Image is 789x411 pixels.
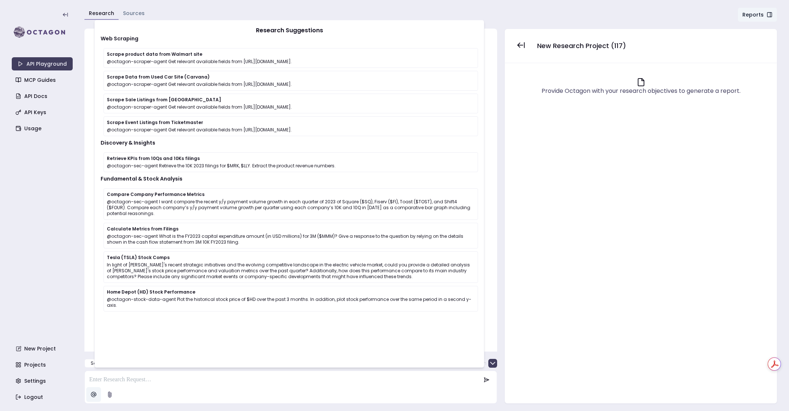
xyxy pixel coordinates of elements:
[101,139,478,146] p: Discovery & Insights
[107,104,475,110] p: @octagon-scraper-agent Get relevant available fields from [URL][DOMAIN_NAME].
[107,262,475,280] p: In light of [PERSON_NAME]'s recent strategic initiatives and the evolving competitive landscape i...
[107,233,475,245] p: @octagon-sec-agent What is the FY2023 capital expenditure amount (in USD millions) for 3M ($MMM)?...
[107,255,475,261] p: Tesla (TSLA) Stock Comps
[107,226,475,232] p: Calculate Metrics from Filings
[107,127,475,133] p: @octagon-scraper-agent Get relevant available fields from [URL][DOMAIN_NAME].
[84,359,186,368] button: Scrape product data from Walmart site
[107,297,475,308] p: @octagon-stock-data-agent Plot the historical stock price of $HD over the past 3 months. In addit...
[12,73,73,87] a: MCP Guides
[12,90,73,103] a: API Docs
[101,175,478,182] p: Fundamental & Stock Analysis
[12,57,73,70] a: API Playground
[738,7,777,22] button: Reports
[89,10,114,17] a: Research
[12,358,73,371] a: Projects
[107,156,475,161] p: Retrieve KPIs from 10Qs and 10Ks filings
[101,26,478,35] p: Research Suggestions
[107,199,475,217] p: @octagon-sec-agent I want compare the recent y/y payment volume growth in each quarter of 2023 of...
[531,38,632,54] button: New Research Project (117)
[101,35,478,42] p: Web Scraping
[107,51,475,57] p: Scrape product data from Walmart site
[107,163,475,169] p: @octagon-sec-agent Retrieve the 10K 2023 filings for $MRK, $LLY. Extract the product revenue numb...
[542,87,741,95] div: Provide Octagon with your research objectives to generate a report.
[107,120,475,126] p: Scrape Event Listings from Ticketmaster
[12,342,73,355] a: New Project
[107,74,475,80] p: Scrape Data from Used Car Site (Carvana)
[107,192,475,197] p: Compare Company Performance Metrics
[12,122,73,135] a: Usage
[12,374,73,388] a: Settings
[107,59,475,65] p: @octagon-scraper-agent Get relevant available fields from [URL][DOMAIN_NAME].
[12,390,73,404] a: Logout
[107,81,475,87] p: @octagon-scraper-agent Get relevant available fields from [URL][DOMAIN_NAME].
[12,106,73,119] a: API Keys
[123,10,145,17] a: Sources
[107,97,475,103] p: Scrape Sale Listings from [GEOGRAPHIC_DATA]
[12,25,73,40] img: logo-rect-yK7x_WSZ.svg
[107,289,475,295] p: Home Depot (HD) Stock Performance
